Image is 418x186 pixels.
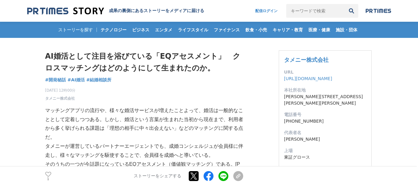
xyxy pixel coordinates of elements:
span: エンタメ [153,27,175,33]
span: 医療・健康 [306,27,333,33]
a: タメニー株式会社 [284,57,329,63]
input: キーワードで検索 [286,4,345,18]
p: マッチングアプリの流行や、様々な婚活サービスが増えたことよって、婚活は一般的なこととして定着しつつある。しかし、婚活という言葉が生まれた当初から現在まで、利用者から多く挙げられる課題は「理想の相... [45,106,243,142]
a: 成果の裏側にあるストーリーをメディアに届ける 成果の裏側にあるストーリーをメディアに届ける [27,7,204,15]
a: [URL][DOMAIN_NAME] [284,76,332,81]
a: 配信ログイン [249,4,284,18]
a: エンタメ [153,22,175,38]
a: テクノロジー [98,22,129,38]
span: #結婚相談所 [86,77,112,83]
dt: 本社所在地 [284,87,366,93]
img: prtimes [366,8,391,13]
span: ビジネス [130,27,152,33]
a: 医療・健康 [306,22,333,38]
span: #開発秘話 [45,77,66,83]
dt: 代表者名 [284,129,366,136]
p: 1 [45,178,51,181]
h1: AI婚活として注目を浴びている「EQアセスメント」 クロスマッチングはどのようにして生まれたのか。 [45,50,243,74]
span: テクノロジー [98,27,129,33]
dt: URL [284,69,366,75]
span: ファイナンス [211,27,242,33]
span: キャリア・教育 [270,27,305,33]
a: 飲食・小売 [243,22,269,38]
a: ビジネス [130,22,152,38]
span: [DATE] 12時00分 [45,88,76,93]
p: ストーリーをシェアする [134,174,181,179]
a: 施設・団体 [333,22,360,38]
dt: 電話番号 [284,111,366,118]
a: ファイナンス [211,22,242,38]
span: #AI婚活 [67,77,85,83]
span: 施設・団体 [333,27,360,33]
a: #AI婚活 [67,77,85,83]
a: タメニー株式会社 [45,96,75,101]
dt: 資本金 [284,166,366,172]
img: 成果の裏側にあるストーリーをメディアに届ける [27,7,104,15]
dd: [PERSON_NAME] [284,136,366,143]
dd: 東証グロース [284,154,366,161]
h2: 成果の裏側にあるストーリーをメディアに届ける [109,8,204,14]
a: キャリア・教育 [270,22,305,38]
dd: [PERSON_NAME][STREET_ADDRESS][PERSON_NAME][PERSON_NAME] [284,93,366,107]
p: タメニーが運営しているパートナーエージェントでも、成婚コンシェルジュが会員様に伴走し、様々なマッチングを駆使することで、会員様を成婚へと導いている。 [45,142,243,160]
a: ライフスタイル [175,22,211,38]
a: #結婚相談所 [86,77,112,83]
span: 飲食・小売 [243,27,269,33]
dt: 上場 [284,147,366,154]
a: #開発秘話 [45,77,66,83]
button: 検索 [345,4,358,18]
dd: [PHONE_NUMBER] [284,118,366,125]
span: ライフスタイル [175,27,211,33]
